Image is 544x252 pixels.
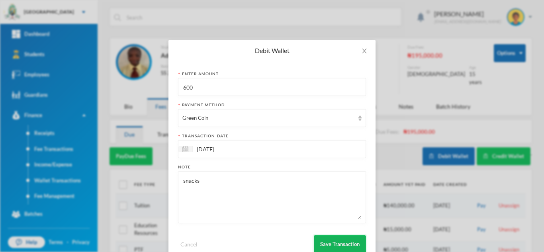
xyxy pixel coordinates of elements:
[193,145,260,154] input: Select date
[353,40,376,62] button: Close
[182,114,354,122] div: Green Coin
[178,133,366,139] div: transaction_date
[361,48,368,54] i: icon: close
[178,102,366,108] div: Payment Method
[178,46,366,55] div: Debit Wallet
[178,164,366,170] div: Note
[178,71,366,77] div: Enter Amount
[182,176,362,219] textarea: snacks
[178,240,200,249] button: Cancel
